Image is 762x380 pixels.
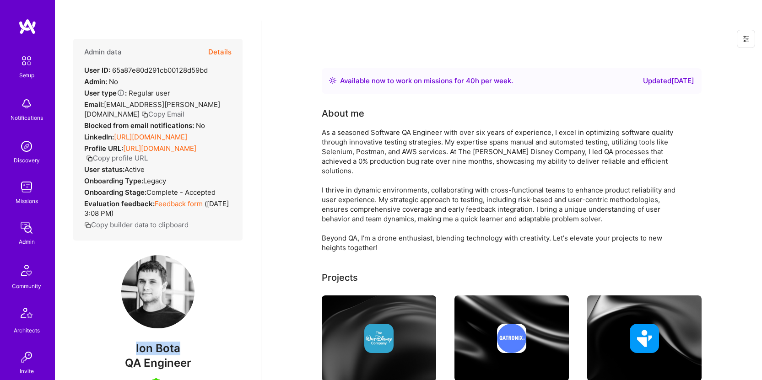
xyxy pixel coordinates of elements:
img: Company logo [497,324,526,353]
div: Community [12,281,41,291]
img: bell [17,95,36,113]
button: Details [208,39,232,65]
span: Ion Bota [73,342,243,355]
button: Copy builder data to clipboard [84,220,189,230]
h4: Admin data [84,48,122,56]
strong: User type : [84,89,127,97]
button: Copy profile URL [86,153,148,163]
span: [EMAIL_ADDRESS][PERSON_NAME][DOMAIN_NAME] [84,100,220,118]
img: Invite [17,348,36,366]
span: legacy [143,177,166,185]
strong: User ID: [84,66,110,75]
span: QA Engineer [125,356,191,369]
div: No [84,121,205,130]
img: Architects [16,304,38,326]
strong: Email: [84,100,104,109]
div: 65a87e80d291cb00128d59bd [84,65,208,75]
a: [URL][DOMAIN_NAME] [114,133,187,141]
i: Help [117,89,125,97]
img: Availability [329,77,336,84]
div: About me [322,107,364,120]
div: Missions [16,196,38,206]
div: Notifications [11,113,43,123]
img: admin teamwork [17,219,36,237]
img: setup [17,51,36,70]
div: Admin [19,237,35,246]
div: No [84,77,118,86]
img: User Avatar [121,255,195,328]
img: Community [16,259,38,281]
strong: LinkedIn: [84,133,114,141]
div: Projects [322,271,358,284]
img: teamwork [17,178,36,196]
div: As a seasoned Software QA Engineer with over six years of experience, I excel in optimizing softw... [322,128,688,252]
strong: Profile URL: [84,144,123,153]
button: Copy Email [141,109,184,119]
div: Available now to work on missions for h per week . [340,75,513,86]
i: icon Copy [141,111,148,118]
span: 40 [466,76,475,85]
i: icon Copy [86,155,93,162]
img: Company logo [630,324,659,353]
strong: Onboarding Type: [84,177,143,185]
a: Feedback form [155,199,203,208]
div: Architects [14,326,40,335]
a: [URL][DOMAIN_NAME] [123,144,196,153]
strong: Onboarding Stage: [84,188,146,197]
div: Discovery [14,155,40,165]
img: discovery [17,137,36,155]
i: icon Copy [84,222,91,229]
div: Setup [19,70,34,80]
div: Regular user [84,88,170,98]
img: logo [18,18,37,35]
strong: Admin: [84,77,107,86]
span: Active [124,165,145,174]
div: ( [DATE] 3:08 PM ) [84,199,232,218]
strong: Blocked from email notifications: [84,121,196,130]
div: Updated [DATE] [643,75,694,86]
strong: Evaluation feedback: [84,199,155,208]
span: Complete - Accepted [146,188,216,197]
strong: User status: [84,165,124,174]
img: Company logo [364,324,394,353]
div: Invite [20,366,34,376]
